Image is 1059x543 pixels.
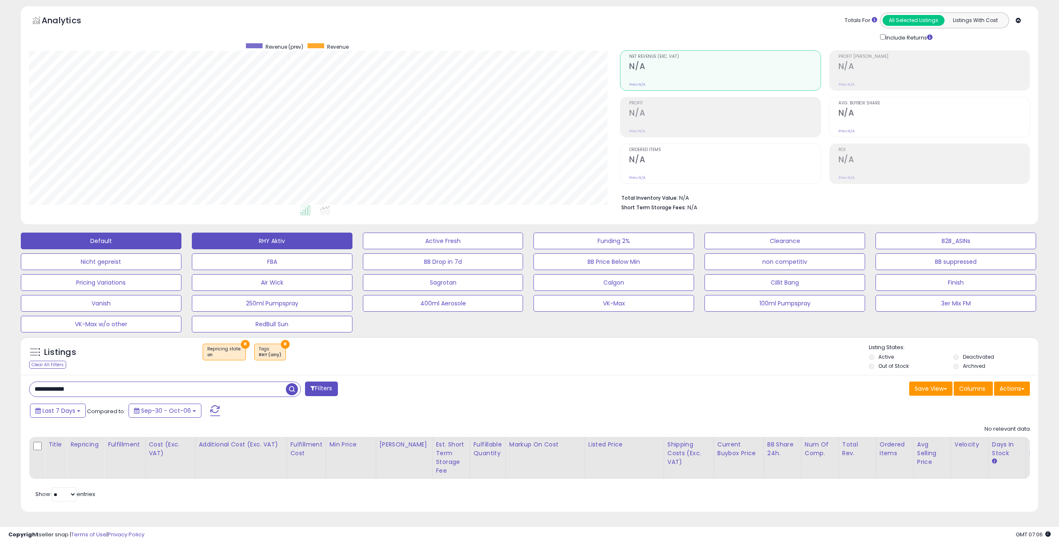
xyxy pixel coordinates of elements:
button: 3er Mix FM [875,295,1036,312]
div: seller snap | | [8,531,144,539]
h2: N/A [629,62,820,73]
button: RHY Aktiv [192,233,352,249]
label: Active [878,353,894,360]
button: Nicht gepreist [21,253,181,270]
th: The percentage added to the cost of goods (COGS) that forms the calculator for Min & Max prices. [506,437,585,479]
div: BB Share 24h. [767,440,798,458]
span: Profit [629,101,820,106]
button: 250ml Pumpspray [192,295,352,312]
div: Ordered Items [880,440,910,458]
button: RedBull Sun [192,316,352,332]
button: × [241,340,250,349]
button: Filters [305,382,337,396]
div: Markup on Cost [509,440,581,449]
span: ROI [838,148,1029,152]
button: Columns [954,382,993,396]
li: N/A [621,192,1024,202]
div: Velocity [955,440,985,449]
a: Privacy Policy [108,531,144,538]
h2: N/A [838,155,1029,166]
span: Revenue [327,43,349,50]
div: Shipping Costs (Exc. VAT) [667,440,710,466]
small: Prev: N/A [838,129,855,134]
button: All Selected Listings [883,15,945,26]
div: Fulfillment [108,440,141,449]
h2: N/A [838,108,1029,119]
span: Profit [PERSON_NAME] [838,55,1029,59]
h2: N/A [629,155,820,166]
div: Est. Short Term Storage Fee [436,440,466,475]
div: [PERSON_NAME] [379,440,429,449]
button: × [281,340,290,349]
button: 400ml Aerosole [363,295,523,312]
button: Sagrotan [363,274,523,291]
span: Last 7 Days [42,407,75,415]
div: Additional Cost (Exc. VAT) [199,440,283,449]
span: Columns [959,384,985,393]
h5: Analytics [42,15,97,28]
div: Cost (Exc. VAT) [149,440,192,458]
button: BB suppressed [875,253,1036,270]
h5: Listings [44,347,76,358]
small: Days In Stock. [992,458,997,465]
div: Days In Stock [992,440,1022,458]
span: Avg. Buybox Share [838,101,1029,106]
button: Funding 2% [533,233,694,249]
small: Prev: N/A [629,175,645,180]
span: Sep-30 - Oct-06 [141,407,191,415]
button: Cillit Bang [704,274,865,291]
button: 100ml Pumpspray [704,295,865,312]
div: Repricing [70,440,101,449]
div: Clear All Filters [29,361,66,369]
button: Actions [994,382,1030,396]
button: Clearance [704,233,865,249]
span: Compared to: [87,407,125,415]
div: Total Rev. [842,440,873,458]
p: Listing States: [869,344,1038,352]
button: Default [21,233,181,249]
div: Totals For [845,17,877,25]
label: Deactivated [963,353,994,360]
button: Calgon [533,274,694,291]
button: Pricing Variations [21,274,181,291]
button: Save View [909,382,952,396]
small: Prev: N/A [838,175,855,180]
span: 2025-10-14 07:06 GMT [1016,531,1051,538]
label: Out of Stock [878,362,909,369]
span: Net Revenue (Exc. VAT) [629,55,820,59]
div: Avg Selling Price [917,440,947,466]
div: Listed Price [588,440,660,449]
b: Short Term Storage Fees: [621,204,686,211]
div: Min Price [330,440,372,449]
span: Revenue (prev) [265,43,303,50]
small: Prev: N/A [629,129,645,134]
div: Num of Comp. [805,440,835,458]
button: Vanish [21,295,181,312]
div: Fulfillment Cost [290,440,322,458]
small: Prev: N/A [629,82,645,87]
div: on [207,352,241,358]
label: Archived [963,362,985,369]
button: B2B_ASINs [875,233,1036,249]
div: RHY (any) [259,352,281,358]
small: Prev: N/A [838,82,855,87]
h2: N/A [629,108,820,119]
button: Last 7 Days [30,404,86,418]
div: Title [48,440,63,449]
button: VK-Max w/o other [21,316,181,332]
button: Sep-30 - Oct-06 [129,404,201,418]
span: Show: entries [35,490,95,498]
button: Active Fresh [363,233,523,249]
h2: N/A [838,62,1029,73]
div: Fulfillable Quantity [474,440,502,458]
a: Terms of Use [71,531,107,538]
button: Finish [875,274,1036,291]
button: Air Wick [192,274,352,291]
button: VK-Max [533,295,694,312]
button: Listings With Cost [944,15,1006,26]
span: Tags : [259,346,281,358]
button: non competitiv [704,253,865,270]
button: BB Price Below Min [533,253,694,270]
div: Include Returns [874,32,942,42]
button: FBA [192,253,352,270]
